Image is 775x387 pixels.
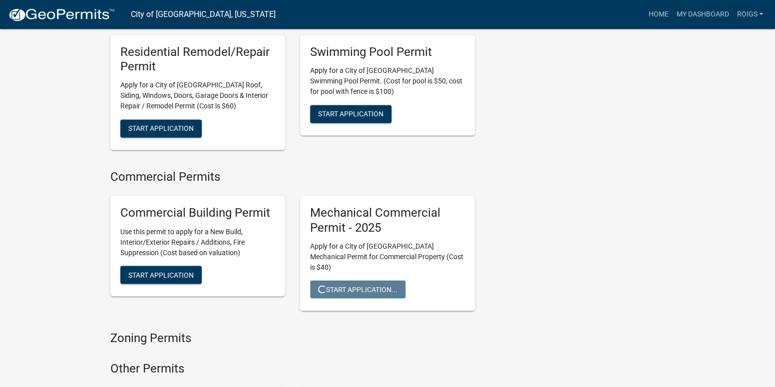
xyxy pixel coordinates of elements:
button: Start Application... [310,280,405,298]
h4: Zoning Permits [110,331,475,345]
span: Start Application... [318,285,397,293]
button: Start Application [120,119,202,137]
span: Start Application [128,124,194,132]
a: My Dashboard [672,5,733,24]
h5: Residential Remodel/Repair Permit [120,45,275,74]
p: Use this permit to apply for a New Build, Interior/Exterior Repairs / Additions, Fire Suppression... [120,226,275,258]
button: Start Application [120,266,202,284]
h4: Commercial Permits [110,170,475,184]
span: Start Application [318,109,384,117]
button: Start Application [310,105,391,123]
h5: Mechanical Commercial Permit - 2025 [310,206,465,235]
p: Apply for a City of [GEOGRAPHIC_DATA] Roof, Siding, Windows, Doors, Garage Doors & Interior Repai... [120,80,275,111]
h4: Other Permits [110,361,475,376]
span: Start Application [128,271,194,279]
a: Home [644,5,672,24]
a: City of [GEOGRAPHIC_DATA], [US_STATE] [131,6,276,23]
h5: Swimming Pool Permit [310,45,465,59]
a: ROIGS [733,5,767,24]
p: Apply for a City of [GEOGRAPHIC_DATA] Swimming Pool Permit. (Cost for pool is $50, cost for pool ... [310,65,465,97]
p: Apply for a City of [GEOGRAPHIC_DATA] Mechanical Permit for Commercial Property (Cost is $40) [310,241,465,272]
h5: Commercial Building Permit [120,206,275,220]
